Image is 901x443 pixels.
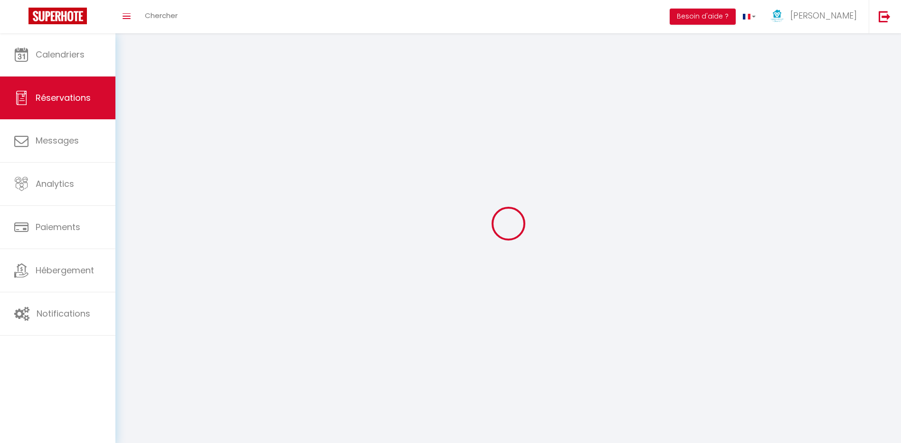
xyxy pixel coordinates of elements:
[879,10,891,22] img: logout
[36,178,74,190] span: Analytics
[8,4,36,32] button: Ouvrir le widget de chat LiveChat
[36,264,94,276] span: Hébergement
[36,92,91,104] span: Réservations
[790,10,857,21] span: [PERSON_NAME]
[37,308,90,319] span: Notifications
[670,9,736,25] button: Besoin d'aide ?
[145,10,178,20] span: Chercher
[36,221,80,233] span: Paiements
[770,9,784,23] img: ...
[36,48,85,60] span: Calendriers
[36,135,79,146] span: Messages
[28,8,87,24] img: Super Booking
